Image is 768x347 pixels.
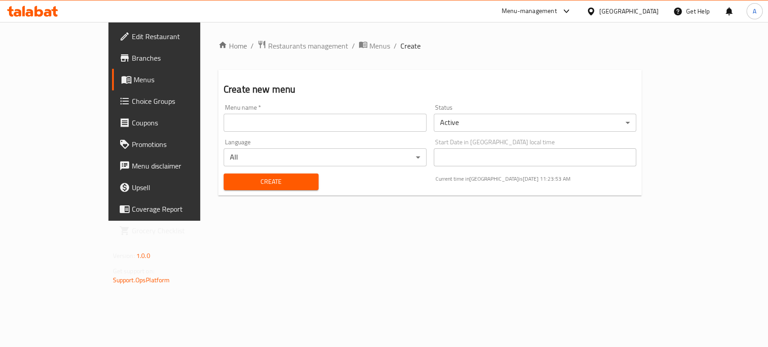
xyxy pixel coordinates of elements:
[436,175,637,183] p: Current time in [GEOGRAPHIC_DATA] is [DATE] 11:23:53 AM
[352,40,355,51] li: /
[224,114,427,132] input: Please enter Menu name
[369,40,390,51] span: Menus
[132,204,229,214] span: Coverage Report
[599,6,659,16] div: [GEOGRAPHIC_DATA]
[113,250,135,262] span: Version:
[218,40,642,52] nav: breadcrumb
[394,40,397,51] li: /
[132,160,229,171] span: Menu disclaimer
[132,96,229,107] span: Choice Groups
[231,176,311,187] span: Create
[113,265,154,277] span: Get support on:
[224,83,637,96] h2: Create new menu
[132,53,229,63] span: Branches
[132,225,229,236] span: Grocery Checklist
[134,74,229,85] span: Menus
[113,274,170,286] a: Support.OpsPlatform
[257,40,348,52] a: Restaurants management
[112,112,237,133] a: Coupons
[753,6,756,16] span: A
[112,177,237,198] a: Upsell
[112,90,237,112] a: Choice Groups
[112,26,237,47] a: Edit Restaurant
[112,155,237,177] a: Menu disclaimer
[502,6,557,17] div: Menu-management
[112,47,237,69] a: Branches
[251,40,254,51] li: /
[112,220,237,241] a: Grocery Checklist
[132,31,229,42] span: Edit Restaurant
[132,139,229,150] span: Promotions
[434,114,637,132] div: Active
[112,133,237,155] a: Promotions
[224,148,427,166] div: All
[132,182,229,193] span: Upsell
[400,40,421,51] span: Create
[268,40,348,51] span: Restaurants management
[112,198,237,220] a: Coverage Report
[112,69,237,90] a: Menus
[224,173,319,190] button: Create
[359,40,390,52] a: Menus
[132,117,229,128] span: Coupons
[136,250,150,262] span: 1.0.0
